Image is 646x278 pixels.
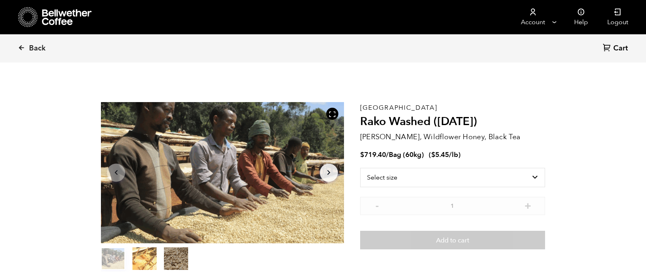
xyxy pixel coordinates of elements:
[431,150,449,159] bdi: 5.45
[360,150,386,159] bdi: 719.40
[360,231,545,249] button: Add to cart
[603,43,630,54] a: Cart
[372,201,382,209] button: -
[431,150,435,159] span: $
[523,201,533,209] button: +
[449,150,458,159] span: /lb
[360,132,545,142] p: [PERSON_NAME], Wildflower Honey, Black Tea
[429,150,461,159] span: ( )
[360,150,364,159] span: $
[29,44,46,53] span: Back
[360,115,545,129] h2: Rako Washed ([DATE])
[613,44,628,53] span: Cart
[389,150,424,159] span: Bag (60kg)
[386,150,389,159] span: /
